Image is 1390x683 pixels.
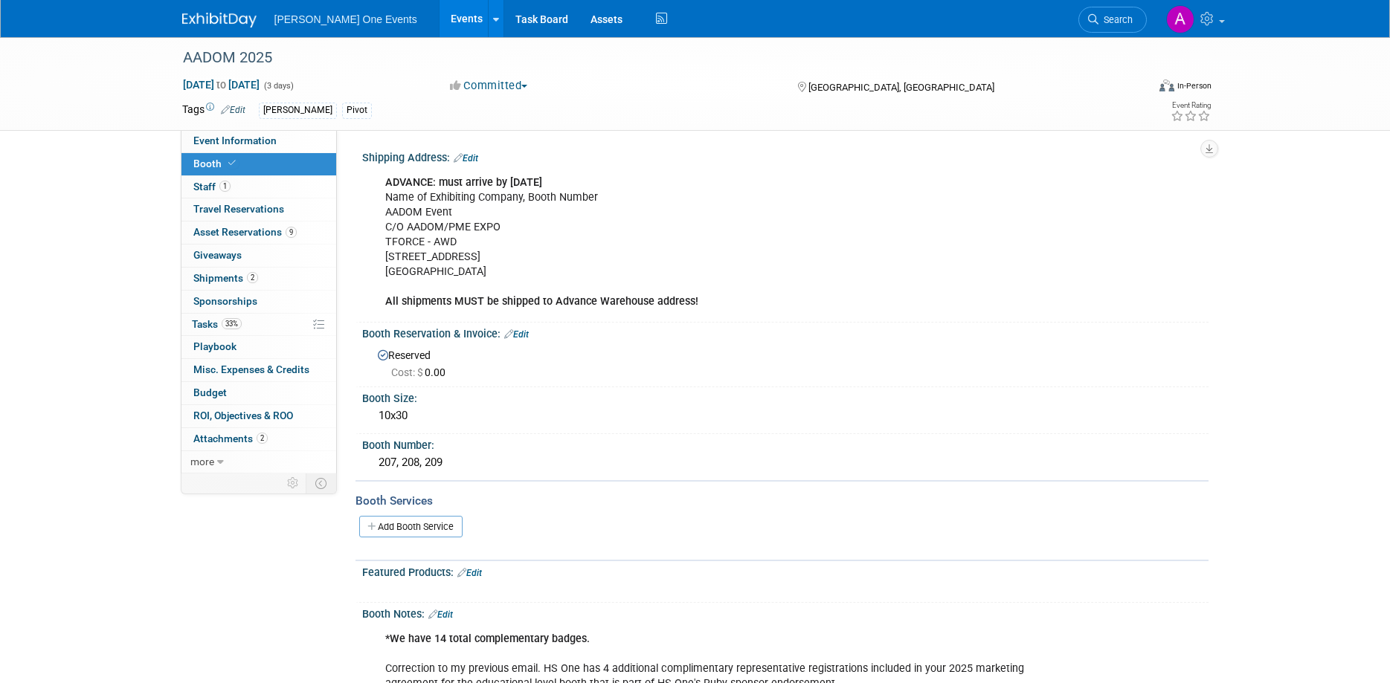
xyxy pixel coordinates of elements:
[247,272,258,283] span: 2
[1159,80,1174,91] img: Format-Inperson.png
[181,130,336,152] a: Event Information
[373,451,1197,474] div: 207, 208, 209
[193,203,284,215] span: Travel Reservations
[1078,7,1147,33] a: Search
[193,363,309,375] span: Misc. Expenses & Credits
[263,81,294,91] span: (3 days)
[286,227,297,238] span: 9
[193,226,297,238] span: Asset Reservations
[359,516,463,537] a: Add Booth Service
[375,168,1045,317] div: Name of Exhibiting Company, Booth Number AADOM Event C/O AADOM/PME EXPO TFORCE - AWD [STREET_ADDR...
[373,344,1197,380] div: Reserved
[280,473,306,493] td: Personalize Event Tab Strip
[391,366,425,378] span: Cost: $
[178,45,1124,71] div: AADOM 2025
[362,561,1209,580] div: Featured Products:
[1171,102,1211,109] div: Event Rating
[362,146,1209,166] div: Shipping Address:
[193,410,293,421] span: ROI, Objectives & ROO
[457,568,482,578] a: Edit
[454,153,478,164] a: Edit
[181,314,336,336] a: Tasks33%
[181,176,336,198] a: Staff1
[259,103,337,118] div: [PERSON_NAME]
[391,366,451,378] span: 0.00
[385,295,698,308] b: All shipments MUST be shipped to Advance Warehouse address!
[190,456,214,467] span: more
[181,291,336,313] a: Sponsorships
[193,158,239,169] span: Booth
[445,78,533,94] button: Committed
[228,159,236,167] i: Booth reservation complete
[1177,80,1212,91] div: In-Person
[182,13,257,27] img: ExhibitDay
[808,82,994,93] span: [GEOGRAPHIC_DATA], [GEOGRAPHIC_DATA]
[181,153,336,175] a: Booth
[385,176,542,189] b: ADVANCE: must arrive by [DATE]
[362,434,1209,453] div: Booth Number:
[181,221,336,244] a: Asset Reservations9
[362,603,1209,622] div: Booth Notes:
[257,433,268,444] span: 2
[362,387,1209,406] div: Booth Size:
[362,323,1209,342] div: Booth Reservation & Invoice:
[385,632,590,645] b: *We have 14 total complementary badges.
[181,382,336,404] a: Budget
[181,245,336,267] a: Giveaways
[181,405,336,427] a: ROI, Objectives & ROO
[193,295,257,307] span: Sponsorships
[504,329,529,340] a: Edit
[181,428,336,450] a: Attachments2
[342,103,372,118] div: Pivot
[1059,77,1212,100] div: Event Format
[181,359,336,381] a: Misc. Expenses & Credits
[428,609,453,620] a: Edit
[219,181,231,192] span: 1
[193,386,227,398] span: Budget
[306,473,336,493] td: Toggle Event Tabs
[181,198,336,221] a: Travel Reservations
[193,249,242,261] span: Giveaways
[181,451,336,473] a: more
[181,336,336,358] a: Playbook
[182,102,245,119] td: Tags
[181,268,336,290] a: Shipments2
[193,433,268,444] span: Attachments
[1166,5,1194,33] img: Amanda Bartschi
[193,135,277,146] span: Event Information
[355,493,1209,509] div: Booth Services
[222,318,242,329] span: 33%
[214,79,228,91] span: to
[1098,14,1133,25] span: Search
[274,13,417,25] span: [PERSON_NAME] One Events
[373,404,1197,427] div: 10x30
[193,181,231,192] span: Staff
[182,78,260,91] span: [DATE] [DATE]
[193,340,237,352] span: Playbook
[193,272,258,284] span: Shipments
[192,318,242,330] span: Tasks
[221,105,245,115] a: Edit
